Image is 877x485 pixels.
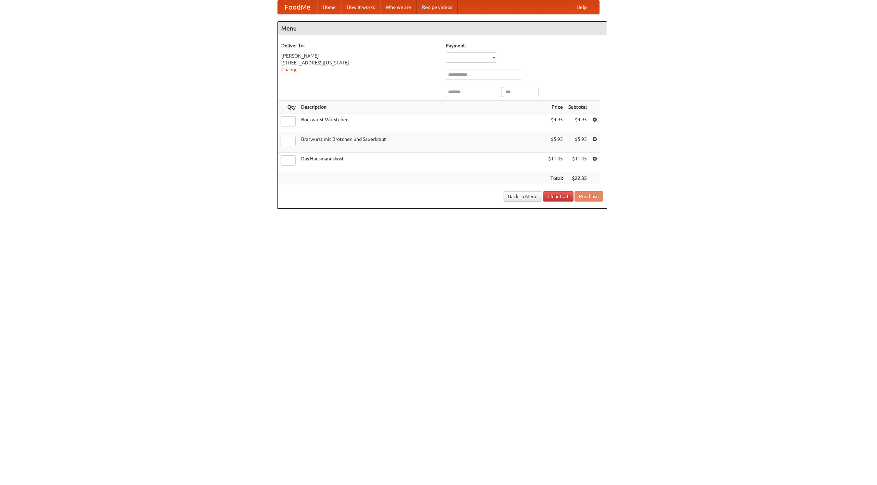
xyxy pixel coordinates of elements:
[298,113,545,133] td: Bockwurst Würstchen
[545,172,566,185] th: Total:
[341,0,380,14] a: How it works
[278,22,607,35] h4: Menu
[566,133,590,153] td: $5.95
[545,113,566,133] td: $4.95
[281,67,298,72] a: Change
[545,101,566,113] th: Price
[566,113,590,133] td: $4.95
[566,172,590,185] th: $22.35
[281,52,439,59] div: [PERSON_NAME]
[417,0,458,14] a: Recipe videos
[446,42,603,49] h5: Payment:
[298,153,545,172] td: Das Hausmannskost
[298,101,545,113] th: Description
[380,0,417,14] a: Who we are
[298,133,545,153] td: Bratwurst mit Brötchen und Sauerkraut
[281,42,439,49] h5: Deliver To:
[317,0,341,14] a: Home
[566,153,590,172] td: $11.45
[575,191,603,202] button: Purchase
[278,101,298,113] th: Qty
[545,153,566,172] td: $11.45
[543,191,573,202] a: Clear Cart
[281,59,439,66] div: [STREET_ADDRESS][US_STATE]
[566,101,590,113] th: Subtotal
[571,0,592,14] a: Help
[545,133,566,153] td: $5.95
[504,191,542,202] a: Back to Menu
[278,0,317,14] a: FoodMe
